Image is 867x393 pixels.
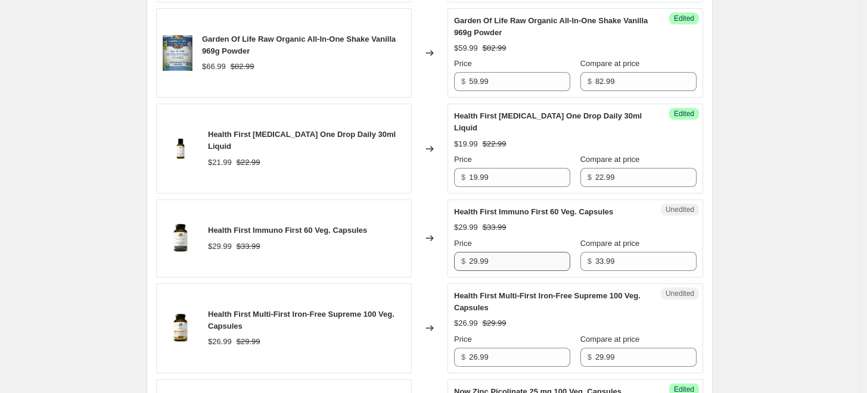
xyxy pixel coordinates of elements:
[483,317,506,329] strike: $29.99
[454,317,478,329] div: $26.99
[163,131,198,167] img: 963213_f9c71d65-d6dc-4c57-9490-9bed8a3916ce_80x.png
[208,130,396,151] span: Health First [MEDICAL_DATA] One Drop Daily 30ml Liquid
[454,16,648,37] span: Garden Of Life Raw Organic All-In-One Shake Vanilla 969g Powder
[454,222,478,233] div: $29.99
[454,335,472,344] span: Price
[483,138,506,150] strike: $22.99
[454,111,642,132] span: Health First [MEDICAL_DATA] One Drop Daily 30ml Liquid
[454,138,478,150] div: $19.99
[454,42,478,54] div: $59.99
[237,336,260,348] strike: $29.99
[588,257,592,266] span: $
[202,61,226,73] div: $66.99
[580,239,640,248] span: Compare at price
[208,157,232,169] div: $21.99
[674,109,694,118] span: Edited
[454,59,472,68] span: Price
[208,336,232,348] div: $26.99
[580,155,640,164] span: Compare at price
[237,241,260,252] strike: $33.99
[454,239,472,248] span: Price
[461,257,465,266] span: $
[454,291,641,312] span: Health First Multi-First Iron-Free Supreme 100 Veg. Capsules
[580,59,640,68] span: Compare at price
[208,226,367,235] span: Health First Immuno First 60 Veg. Capsules
[483,42,506,54] strike: $82.99
[163,220,198,256] img: 90038_upload_001_ea95f845-d19b-452e-b106-b7a713572cb5_80x.png
[666,205,694,214] span: Unedited
[483,222,506,233] strike: $33.99
[588,353,592,361] span: $
[237,157,260,169] strike: $22.99
[163,35,192,71] img: AIO-Vanilla_900x_e64bda7f-d807-46fe-8bd4-8e62b8e0bf19_80x.jpg
[461,77,465,86] span: $
[454,155,472,164] span: Price
[163,310,198,346] img: 90045-2_65e60d18-83c8-43bf-982b-0997ef20eaf8_80x.png
[208,310,394,330] span: Health First Multi-First Iron-Free Supreme 100 Veg. Capsules
[461,353,465,361] span: $
[674,14,694,23] span: Edited
[588,77,592,86] span: $
[580,335,640,344] span: Compare at price
[588,173,592,182] span: $
[208,241,232,252] div: $29.99
[231,61,254,73] strike: $82.99
[454,207,613,216] span: Health First Immuno First 60 Veg. Capsules
[202,35,396,55] span: Garden Of Life Raw Organic All-In-One Shake Vanilla 969g Powder
[461,173,465,182] span: $
[666,289,694,298] span: Unedited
